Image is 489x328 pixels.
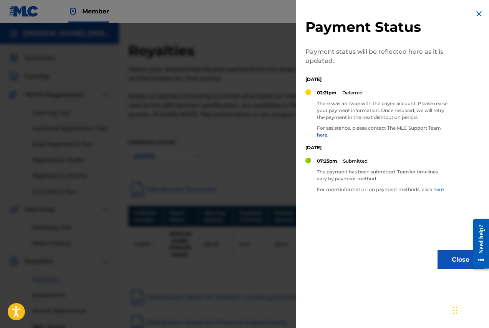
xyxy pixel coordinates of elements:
[467,213,489,275] iframe: Resource Center
[317,89,336,96] p: 02:21pm
[317,100,448,121] p: There was an issue with the payee account. Please revise your payment information. Once resolved,...
[451,291,489,328] iframe: Chat Widget
[317,158,337,165] p: 07:25pm
[433,186,444,192] a: here
[343,158,368,165] p: Submitted
[68,7,78,16] img: Top Rightsholder
[342,89,363,96] p: Deferred
[317,168,448,182] p: The payment has been submitted. Transfer timelines vary by payment method.
[9,6,39,17] img: MLC Logo
[305,47,448,66] p: Payment status will be reflected here as it is updated.
[317,125,448,138] p: For assistance, please contact The MLC Support Team
[305,76,448,83] p: [DATE]
[451,291,489,328] div: Widget de chat
[317,186,448,193] p: For more information on payment methods, click
[82,7,109,16] span: Member
[305,18,448,36] h2: Payment Status
[438,250,484,269] button: Close
[317,132,328,138] a: here.
[453,299,458,322] div: Arrastrar
[305,144,448,151] p: [DATE]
